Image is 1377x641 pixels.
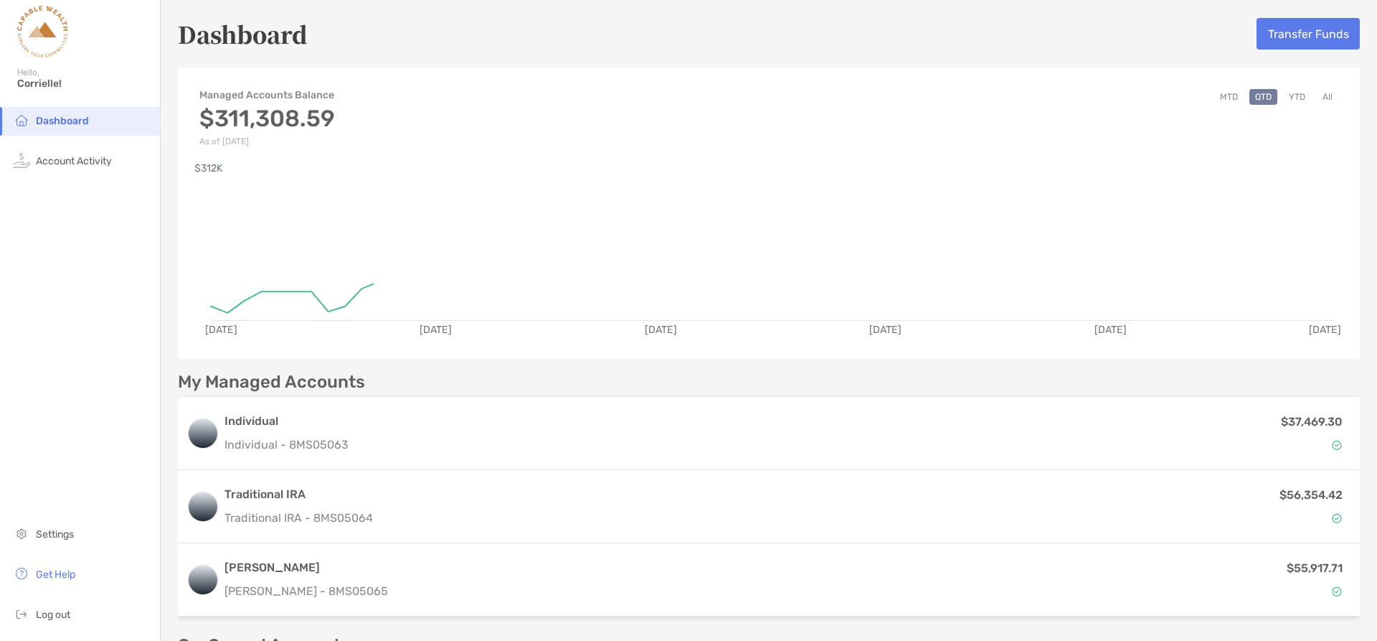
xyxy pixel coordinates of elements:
[189,492,217,521] img: logo account
[178,373,365,391] p: My Managed Accounts
[1317,89,1338,105] button: All
[224,509,373,527] p: Traditional IRA - 8MS05064
[1332,513,1342,523] img: Account Status icon
[36,155,112,167] span: Account Activity
[224,486,373,503] h3: Traditional IRA
[224,559,388,576] h3: [PERSON_NAME]
[194,162,223,174] text: $312K
[13,525,30,542] img: settings icon
[869,324,902,336] text: [DATE]
[1214,89,1244,105] button: MTD
[224,582,388,600] p: [PERSON_NAME] - 8MS05065
[13,565,30,582] img: get-help icon
[13,151,30,169] img: activity icon
[13,605,30,622] img: logout icon
[36,115,89,127] span: Dashboard
[1279,486,1343,504] p: $56,354.42
[17,6,68,57] img: Zoe Logo
[13,111,30,128] img: household icon
[199,136,335,146] p: As of [DATE]
[1332,440,1342,450] img: Account Status icon
[1287,559,1343,577] p: $55,917.71
[189,566,217,594] img: logo account
[645,324,677,336] text: [DATE]
[1309,324,1341,336] text: [DATE]
[224,436,349,454] p: Individual - 8MS05063
[1281,413,1343,431] p: $37,469.30
[1332,586,1342,596] img: Account Status icon
[1249,89,1277,105] button: QTD
[205,324,237,336] text: [DATE]
[36,528,74,541] span: Settings
[199,89,335,101] h4: Managed Accounts Balance
[420,324,452,336] text: [DATE]
[199,105,335,132] h3: $311,308.59
[36,569,75,581] span: Get Help
[17,78,151,90] span: Corrielle!
[1094,324,1127,336] text: [DATE]
[178,17,308,50] h5: Dashboard
[189,419,217,448] img: logo account
[1257,18,1360,50] button: Transfer Funds
[224,413,349,430] h3: Individual
[36,609,70,621] span: Log out
[1283,89,1311,105] button: YTD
